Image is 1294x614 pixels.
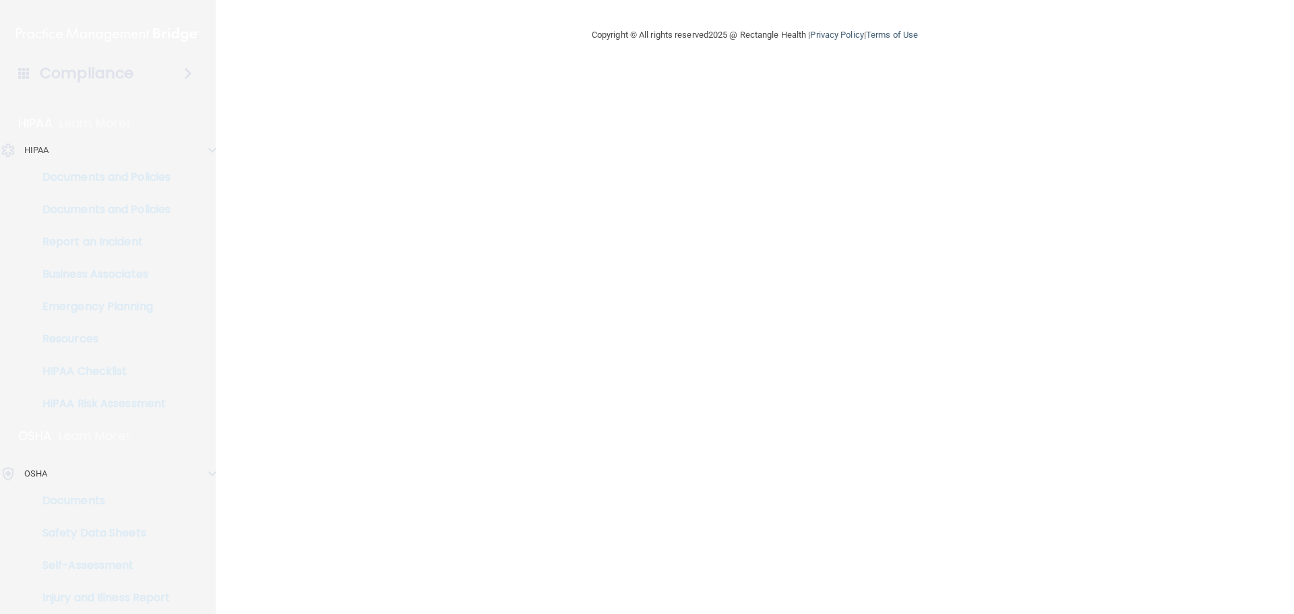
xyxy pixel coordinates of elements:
p: Resources [9,332,193,346]
p: HIPAA Risk Assessment [9,397,193,410]
p: Learn More! [59,115,131,131]
p: HIPAA [24,142,49,158]
p: HIPAA Checklist [9,365,193,378]
a: Terms of Use [866,30,918,40]
p: Report an Incident [9,235,193,249]
p: OSHA [18,428,52,444]
a: Privacy Policy [810,30,863,40]
p: Documents [9,494,193,508]
p: Self-Assessment [9,559,193,572]
h4: Compliance [40,64,133,83]
p: Business Associates [9,268,193,281]
p: HIPAA [18,115,53,131]
p: Documents and Policies [9,171,193,184]
p: Safety Data Sheets [9,526,193,540]
p: OSHA [24,466,47,482]
div: Copyright © All rights reserved 2025 @ Rectangle Health | | [509,13,1001,57]
p: Injury and Illness Report [9,591,193,605]
img: PMB logo [16,21,199,48]
p: Documents and Policies [9,203,193,216]
p: Learn More! [59,428,130,444]
p: Emergency Planning [9,300,193,313]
